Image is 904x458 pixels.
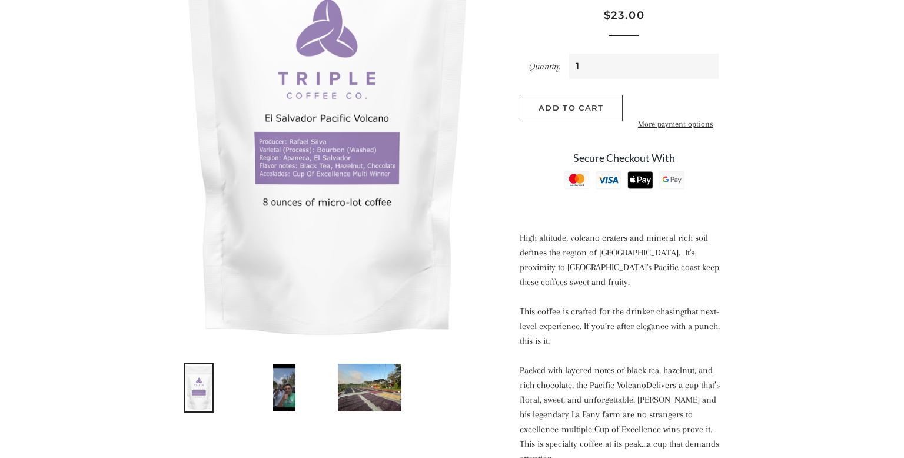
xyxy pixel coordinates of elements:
span: This coffee is crafted for the drinker chasing [520,306,684,317]
p: High altitude, volcano craters and mineral rich soil defines the region of [GEOGRAPHIC_DATA]. It'... [520,231,729,290]
img: El Salvador Pacific Volcano (Apaneca, El Salvador) [184,363,214,413]
span: that next-level experience. If you’re after elegance with a punch, this is it. [520,306,720,346]
span: Packed with layered notes of black tea, hazelnut, and rich chocolate, the Pacific Volcano [520,365,713,390]
span: $23.00 [604,9,645,22]
iframe: trust-badges-widget [520,148,729,203]
span: Add to Cart [539,103,603,112]
a: More payment options [629,118,723,131]
label: Quantity [529,59,561,74]
button: Add to Cart [520,95,623,121]
img: El Salvador Pacific Volcano (Apaneca, El Salvador) [337,363,403,413]
img: El Salvador Pacific Volcano (Apaneca, El Salvador) [272,363,296,413]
